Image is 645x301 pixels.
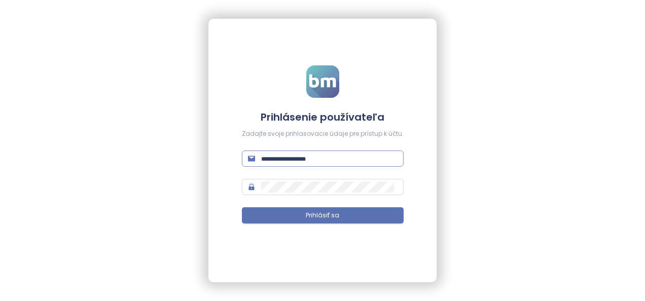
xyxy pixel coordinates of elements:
[306,211,339,220] span: Prihlásiť sa
[306,65,339,98] img: logo
[248,183,255,191] span: lock
[242,207,404,223] button: Prihlásiť sa
[248,155,255,162] span: mail
[242,110,404,124] h4: Prihlásenie používateľa
[242,129,404,139] div: Zadajte svoje prihlasovacie údaje pre prístup k účtu.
